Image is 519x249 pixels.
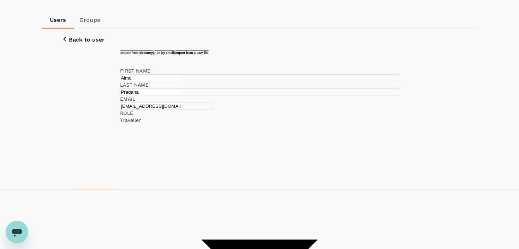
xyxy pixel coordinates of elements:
button: Back to user [50,29,114,50]
h6: Import from a CSV file [175,51,209,55]
h6: Add by email [154,51,174,55]
p: Back to user [69,37,105,43]
a: Groups [74,12,106,29]
a: Users [42,12,74,29]
div: FIRST NAME [120,67,399,74]
div: Traveller [120,117,399,124]
div: ROLE [120,110,399,117]
div: LAST NAME [120,81,399,88]
div: EMAIL [120,95,213,102]
iframe: Button to launch messaging window [6,221,28,243]
h6: Import from directory [121,51,153,55]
